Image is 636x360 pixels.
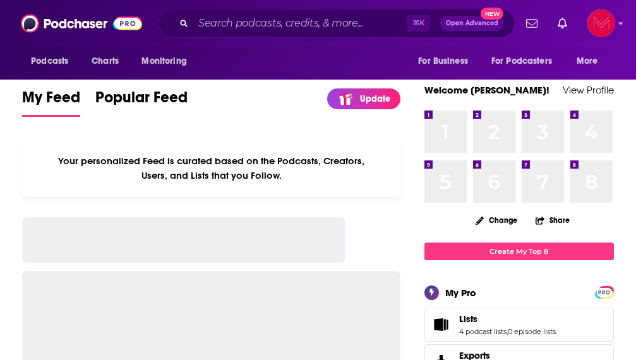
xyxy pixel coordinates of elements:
[491,52,552,70] span: For Podcasters
[553,13,572,34] a: Show notifications dropdown
[193,13,407,33] input: Search podcasts, credits, & more...
[597,287,612,296] a: PRO
[563,84,614,96] a: View Profile
[83,49,126,73] a: Charts
[360,93,390,104] p: Update
[95,88,188,117] a: Popular Feed
[407,15,430,32] span: ⌘ K
[22,88,80,117] a: My Feed
[446,20,498,27] span: Open Advanced
[508,327,556,336] a: 0 episode lists
[22,49,85,73] button: open menu
[418,52,468,70] span: For Business
[424,308,614,342] span: Lists
[507,327,508,336] span: ,
[587,9,615,37] button: Show profile menu
[587,9,615,37] img: User Profile
[445,287,476,299] div: My Pro
[483,49,570,73] button: open menu
[568,49,614,73] button: open menu
[21,11,142,35] img: Podchaser - Follow, Share and Rate Podcasts
[424,84,549,96] a: Welcome [PERSON_NAME]!
[409,49,484,73] button: open menu
[424,243,614,260] a: Create My Top 8
[95,88,188,114] span: Popular Feed
[327,88,400,109] a: Update
[481,8,503,20] span: New
[535,208,570,232] button: Share
[133,49,203,73] button: open menu
[521,13,543,34] a: Show notifications dropdown
[577,52,598,70] span: More
[159,9,515,38] div: Search podcasts, credits, & more...
[459,327,507,336] a: 4 podcast lists
[92,52,119,70] span: Charts
[440,16,504,31] button: Open AdvancedNew
[22,140,400,197] div: Your personalized Feed is curated based on the Podcasts, Creators, Users, and Lists that you Follow.
[141,52,186,70] span: Monitoring
[459,313,477,325] span: Lists
[459,313,556,325] a: Lists
[31,52,68,70] span: Podcasts
[468,212,525,228] button: Change
[22,88,80,114] span: My Feed
[587,9,615,37] span: Logged in as Pamelamcclure
[429,316,454,333] a: Lists
[597,288,612,297] span: PRO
